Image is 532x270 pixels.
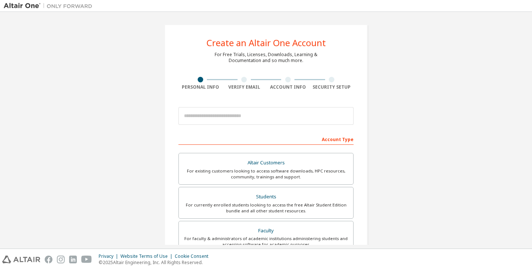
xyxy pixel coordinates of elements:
div: Cookie Consent [175,253,213,259]
img: facebook.svg [45,256,52,263]
div: Altair Customers [183,158,349,168]
img: altair_logo.svg [2,256,40,263]
div: Verify Email [222,84,266,90]
div: For existing customers looking to access software downloads, HPC resources, community, trainings ... [183,168,349,180]
img: Altair One [4,2,96,10]
div: Create an Altair One Account [207,38,326,47]
img: youtube.svg [81,256,92,263]
div: Account Type [178,133,354,145]
div: Account Info [266,84,310,90]
div: Security Setup [310,84,354,90]
div: Students [183,192,349,202]
div: For Free Trials, Licenses, Downloads, Learning & Documentation and so much more. [215,52,317,64]
p: © 2025 Altair Engineering, Inc. All Rights Reserved. [99,259,213,266]
div: Website Terms of Use [120,253,175,259]
div: For currently enrolled students looking to access the free Altair Student Edition bundle and all ... [183,202,349,214]
img: linkedin.svg [69,256,77,263]
div: For faculty & administrators of academic institutions administering students and accessing softwa... [183,236,349,247]
div: Faculty [183,226,349,236]
div: Privacy [99,253,120,259]
div: Personal Info [178,84,222,90]
img: instagram.svg [57,256,65,263]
